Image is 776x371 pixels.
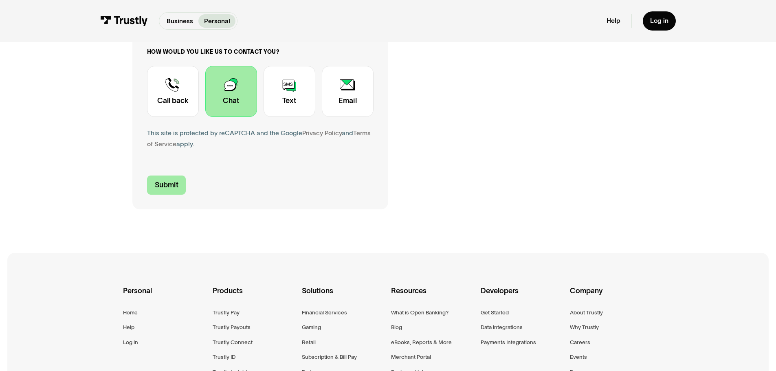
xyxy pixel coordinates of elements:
[391,323,402,332] a: Blog
[391,308,448,317] a: What is Open Banking?
[302,308,347,317] a: Financial Services
[123,308,138,317] a: Home
[213,308,240,317] a: Trustly Pay
[147,48,374,56] label: How would you like us to contact you?
[302,352,357,362] a: Subscription & Bill Pay
[302,323,321,332] a: Gaming
[302,130,342,136] a: Privacy Policy
[643,11,676,31] a: Log in
[481,308,509,317] a: Get Started
[123,338,138,347] a: Log in
[570,285,653,308] div: Company
[570,323,599,332] a: Why Trustly
[302,285,385,308] div: Solutions
[570,352,587,362] a: Events
[650,17,668,25] div: Log in
[391,352,431,362] a: Merchant Portal
[607,17,620,25] a: Help
[147,128,374,150] div: This site is protected by reCAPTCHA and the Google and apply.
[481,323,523,332] a: Data Integrations
[570,338,590,347] a: Careers
[213,352,235,362] a: Trustly ID
[213,338,253,347] a: Trustly Connect
[167,16,193,26] p: Business
[198,14,235,28] a: Personal
[213,285,295,308] div: Products
[100,16,148,26] img: Trustly Logo
[570,308,603,317] a: About Trustly
[123,323,134,332] a: Help
[391,338,452,347] a: eBooks, Reports & More
[147,176,186,195] input: Submit
[123,285,206,308] div: Personal
[302,338,316,347] a: Retail
[481,338,536,347] a: Payments Integrations
[481,285,563,308] div: Developers
[213,323,251,332] a: Trustly Payouts
[204,16,230,26] p: Personal
[391,285,474,308] div: Resources
[161,14,198,28] a: Business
